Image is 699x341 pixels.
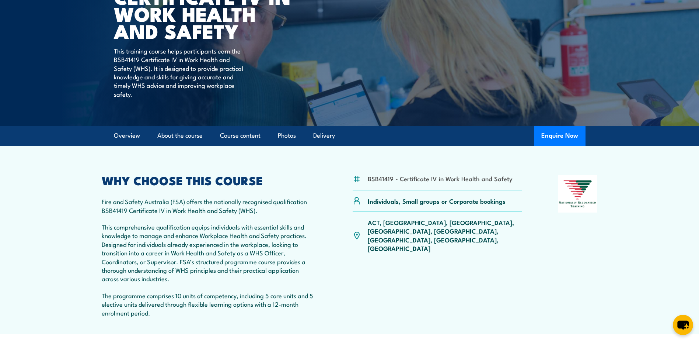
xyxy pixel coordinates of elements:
[114,126,140,145] a: Overview
[534,126,586,146] button: Enquire Now
[220,126,261,145] a: Course content
[114,46,248,98] p: This training course helps participants earn the BSB41419 Certificate IV in Work Health and Safet...
[102,175,317,185] h2: WHY CHOOSE THIS COURSE
[558,175,598,213] img: Nationally Recognised Training logo.
[102,291,317,317] p: The programme comprises 10 units of competency, including 5 core units and 5 elective units deliv...
[102,197,317,214] p: Fire and Safety Australia (FSA) offers the nationally recognised qualification BSB41419 Certifica...
[102,223,317,283] p: This comprehensive qualification equips individuals with essential skills and knowledge to manage...
[368,218,522,253] p: ACT, [GEOGRAPHIC_DATA], [GEOGRAPHIC_DATA], [GEOGRAPHIC_DATA], [GEOGRAPHIC_DATA], [GEOGRAPHIC_DATA...
[278,126,296,145] a: Photos
[368,174,513,183] li: BSB41419 - Certificate IV in Work Health and Safety
[157,126,203,145] a: About the course
[313,126,335,145] a: Delivery
[368,197,506,205] p: Individuals, Small groups or Corporate bookings
[673,315,693,335] button: chat-button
